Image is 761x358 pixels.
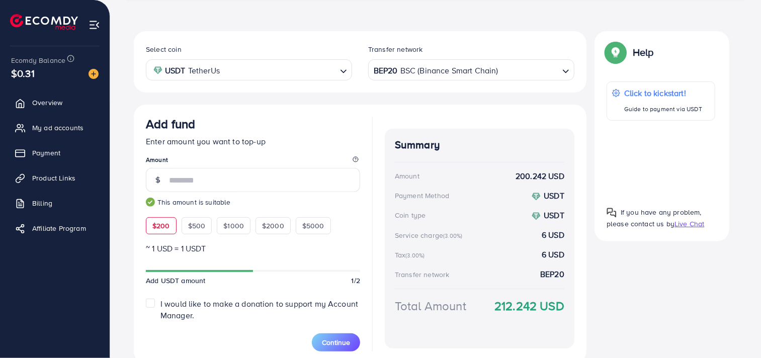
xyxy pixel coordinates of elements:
[188,63,220,78] span: TetherUs
[395,297,466,315] div: Total Amount
[146,198,155,207] img: guide
[494,297,564,315] strong: 212.242 USD
[146,135,360,147] p: Enter amount you want to top-up
[532,192,541,201] img: coin
[443,232,462,240] small: (3.00%)
[152,221,170,231] span: $200
[542,249,564,260] strong: 6 USD
[624,103,702,115] p: Guide to payment via USDT
[368,59,574,80] div: Search for option
[542,229,564,241] strong: 6 USD
[395,250,428,260] div: Tax
[8,193,102,213] a: Billing
[352,276,360,286] span: 1/2
[322,337,350,347] span: Continue
[146,59,352,80] div: Search for option
[607,208,617,218] img: Popup guide
[32,198,52,208] span: Billing
[32,123,83,133] span: My ad accounts
[223,221,244,231] span: $1000
[374,63,398,78] strong: BEP20
[32,148,60,158] span: Payment
[32,98,62,108] span: Overview
[11,66,35,80] span: $0.31
[400,63,498,78] span: BSC (Binance Smart Chain)
[516,170,564,182] strong: 200.242 USD
[368,44,423,54] label: Transfer network
[146,242,360,254] p: ~ 1 USD = 1 USDT
[532,212,541,221] img: coin
[395,230,465,240] div: Service charge
[395,270,450,280] div: Transfer network
[718,313,753,350] iframe: Chat
[8,93,102,113] a: Overview
[32,173,75,183] span: Product Links
[312,333,360,351] button: Continue
[674,219,704,229] span: Live Chat
[146,155,360,168] legend: Amount
[146,117,195,131] h3: Add fund
[544,210,564,221] strong: USDT
[395,171,419,181] div: Amount
[262,221,284,231] span: $2000
[8,168,102,188] a: Product Links
[223,62,336,78] input: Search for option
[395,210,426,220] div: Coin type
[607,207,702,229] span: If you have any problem, please contact us by
[32,223,86,233] span: Affiliate Program
[395,139,564,151] h4: Summary
[11,55,65,65] span: Ecomdy Balance
[160,298,358,321] span: I would like to make a donation to support my Account Manager.
[89,69,99,79] img: image
[89,19,100,31] img: menu
[153,66,162,75] img: coin
[544,190,564,201] strong: USDT
[146,44,182,54] label: Select coin
[540,268,564,280] strong: BEP20
[633,46,654,58] p: Help
[624,87,702,99] p: Click to kickstart!
[499,62,558,78] input: Search for option
[395,191,449,201] div: Payment Method
[405,251,425,259] small: (3.00%)
[607,43,625,61] img: Popup guide
[165,63,186,78] strong: USDT
[188,221,206,231] span: $500
[8,118,102,138] a: My ad accounts
[8,218,102,238] a: Affiliate Program
[8,143,102,163] a: Payment
[146,197,360,207] small: This amount is suitable
[146,276,205,286] span: Add USDT amount
[302,221,324,231] span: $5000
[10,14,78,30] img: logo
